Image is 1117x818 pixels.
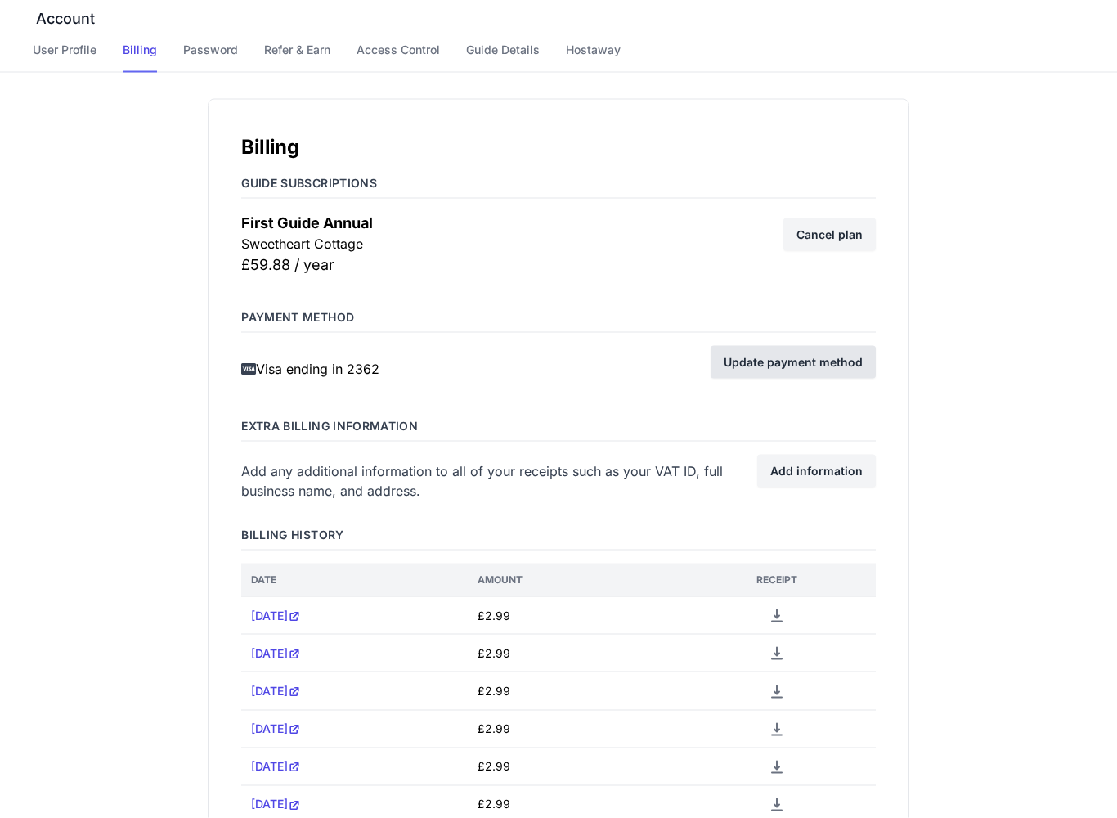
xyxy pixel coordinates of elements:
a: Access Control [357,42,440,73]
a: Update payment method [711,346,876,379]
a: Cancel plan [783,218,876,251]
div: Visa ending in 2362 [241,359,684,379]
td: £2.99 [468,748,678,785]
div: £59.88 / year [241,254,756,276]
td: £2.99 [468,597,678,635]
h5: Extra Billing Information [241,418,875,442]
td: £2.99 [468,672,678,710]
th: Amount [468,564,678,597]
a: [DATE] [251,759,301,773]
a: Billing [123,42,157,73]
th: Date [241,564,468,597]
p: Sweetheart Cottage [241,234,756,254]
a: User Profile [33,42,96,73]
h4: First Guide Annual [241,212,756,234]
h5: Guide subscriptions [241,175,875,199]
a: Add information [757,455,876,488]
a: Guide Details [466,42,540,73]
a: [DATE] [251,646,301,660]
th: Receipt [679,564,876,597]
h3: Account [33,9,1117,29]
a: [DATE] [251,684,301,698]
a: [DATE] [251,797,301,811]
a: [DATE] [251,609,301,622]
a: Refer & Earn [264,42,330,73]
td: £2.99 [468,635,678,672]
a: [DATE] [251,721,301,735]
div: Add any additional information to all of your receipts such as your VAT ID, full business name, a... [241,461,730,501]
a: Password [183,42,238,73]
a: Hostaway [566,42,621,73]
h1: Billing [241,133,875,162]
h5: Billing History [241,527,875,551]
td: £2.99 [468,710,678,748]
h5: Payment Method [241,309,875,333]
